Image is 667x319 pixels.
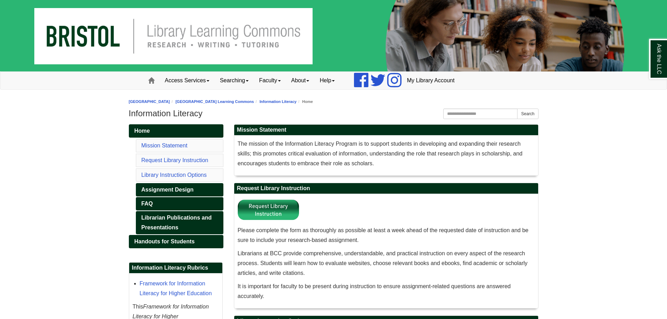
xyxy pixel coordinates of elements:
a: Handouts for Students [129,235,223,248]
span: Home [134,128,150,134]
a: Searching [215,72,254,89]
a: Home [129,124,223,138]
a: Assignment Design [136,183,223,196]
a: Request Library Instruction [141,157,208,163]
h2: Request Library Instruction [234,183,538,194]
h2: Information Literacy Rubrics [129,263,222,273]
a: My Library Account [402,72,460,89]
img: Library Instruction Button [238,197,299,222]
span: Handouts for Students [134,238,195,244]
a: About [286,72,315,89]
a: Librarian Publications and Presentations [136,211,223,234]
a: Access Services [160,72,215,89]
a: [GEOGRAPHIC_DATA] [129,99,170,104]
span: It is important for faculty to be present during instruction to ensure assignment-related questio... [238,283,511,299]
nav: breadcrumb [129,98,539,105]
a: FAQ [136,197,223,210]
h2: Mission Statement [234,125,538,136]
h1: Information Literacy [129,109,539,118]
span: Please complete the form as thoroughly as possible at least a week ahead of the requested date of... [238,227,529,243]
button: Search [517,109,538,119]
a: Framework for Information Literacy for Higher Education [140,280,212,296]
a: Information Literacy [259,99,297,104]
a: [GEOGRAPHIC_DATA] Learning Commons [175,99,254,104]
a: Help [314,72,340,89]
a: Mission Statement [141,143,188,148]
li: Home [297,98,313,105]
span: The mission of the Information Literacy Program is to support students in developing and expandin... [238,141,523,166]
a: Faculty [254,72,286,89]
a: Library Instruction Options [141,172,207,178]
span: Librarians at BCC provide comprehensive, understandable, and practical instruction on every aspec... [238,250,528,276]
